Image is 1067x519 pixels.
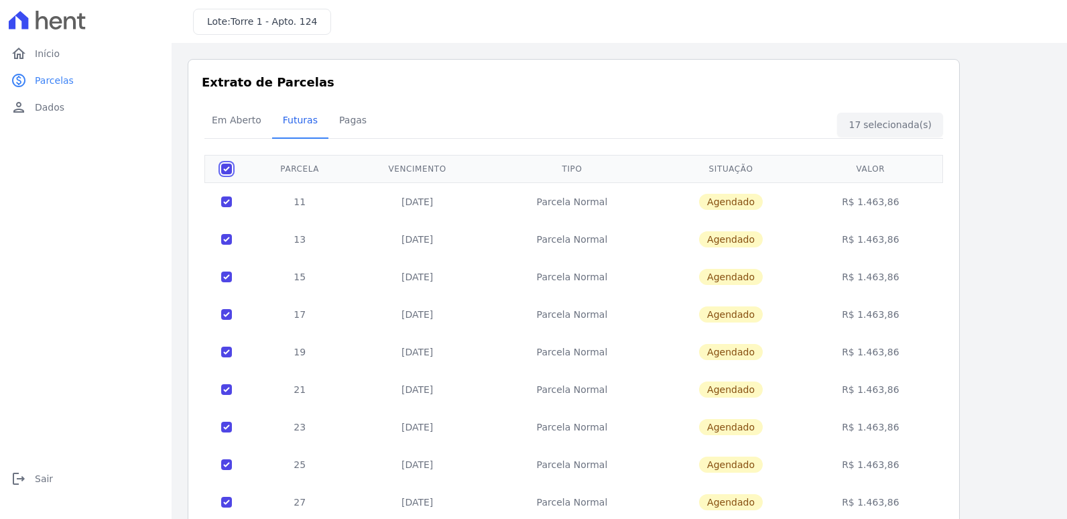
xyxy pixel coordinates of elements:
td: [DATE] [351,371,483,408]
th: Valor [801,155,940,182]
td: [DATE] [351,408,483,446]
span: Agendado [699,382,763,398]
th: Tipo [483,155,661,182]
td: 23 [248,408,351,446]
a: personDados [5,94,166,121]
td: Parcela Normal [483,408,661,446]
td: R$ 1.463,86 [801,182,940,221]
span: Sair [35,472,53,485]
a: homeInício [5,40,166,67]
td: R$ 1.463,86 [801,446,940,483]
td: Parcela Normal [483,333,661,371]
td: [DATE] [351,296,483,333]
th: Parcela [248,155,351,182]
td: Parcela Normal [483,221,661,258]
i: home [11,46,27,62]
td: [DATE] [351,333,483,371]
span: Agendado [699,231,763,247]
td: [DATE] [351,221,483,258]
span: Futuras [275,107,326,133]
td: R$ 1.463,86 [801,408,940,446]
a: Pagas [328,104,377,139]
i: logout [11,471,27,487]
span: Início [35,47,60,60]
td: 25 [248,446,351,483]
a: paidParcelas [5,67,166,94]
td: R$ 1.463,86 [801,258,940,296]
span: Pagas [331,107,375,133]
td: R$ 1.463,86 [801,296,940,333]
span: Agendado [699,194,763,210]
td: R$ 1.463,86 [801,221,940,258]
td: 15 [248,258,351,296]
th: Vencimento [351,155,483,182]
span: Agendado [699,344,763,360]
td: 13 [248,221,351,258]
td: [DATE] [351,446,483,483]
span: Dados [35,101,64,114]
td: Parcela Normal [483,182,661,221]
span: Parcelas [35,74,74,87]
td: 19 [248,333,351,371]
td: R$ 1.463,86 [801,333,940,371]
td: 11 [248,182,351,221]
span: Torre 1 - Apto. 124 [231,16,318,27]
a: Futuras [272,104,328,139]
td: R$ 1.463,86 [801,371,940,408]
span: Agendado [699,494,763,510]
span: Agendado [699,269,763,285]
span: Agendado [699,419,763,435]
td: Parcela Normal [483,296,661,333]
td: 17 [248,296,351,333]
a: logoutSair [5,465,166,492]
th: Situação [661,155,801,182]
h3: Lote: [207,15,317,29]
span: Agendado [699,457,763,473]
i: person [11,99,27,115]
span: Em Aberto [204,107,269,133]
td: 21 [248,371,351,408]
i: paid [11,72,27,89]
a: Em Aberto [201,104,272,139]
span: Agendado [699,306,763,323]
td: Parcela Normal [483,446,661,483]
h3: Extrato de Parcelas [202,73,946,91]
td: Parcela Normal [483,371,661,408]
td: [DATE] [351,182,483,221]
td: [DATE] [351,258,483,296]
td: Parcela Normal [483,258,661,296]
